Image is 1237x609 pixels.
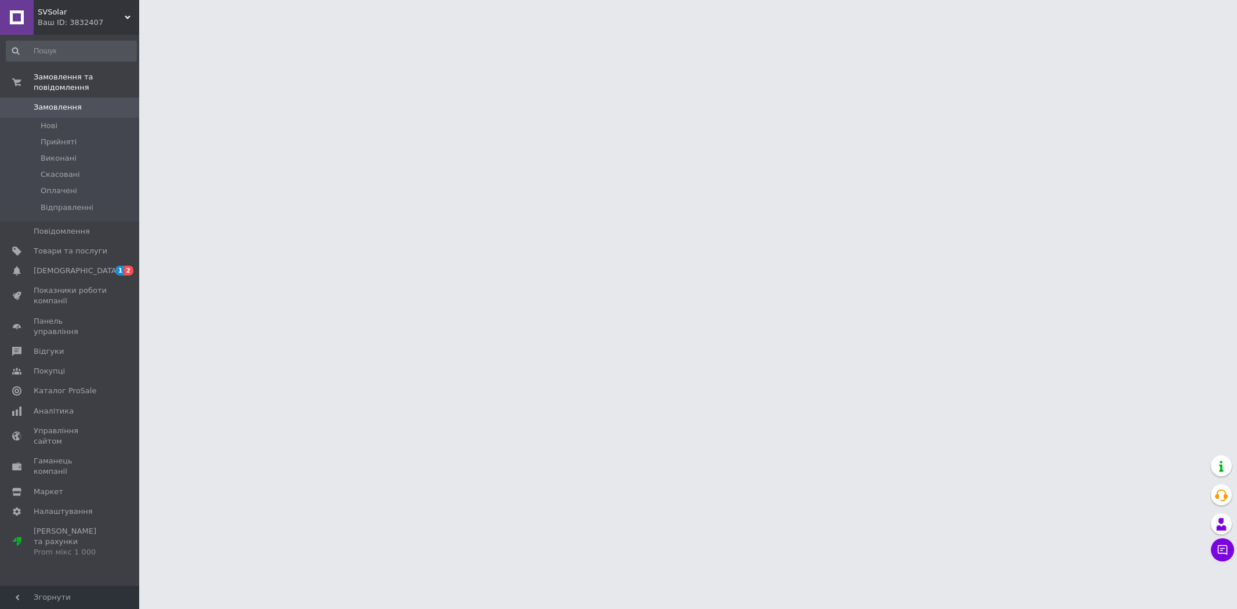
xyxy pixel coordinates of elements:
span: Замовлення [34,102,82,113]
span: Панель управління [34,316,107,337]
span: Покупці [34,366,65,376]
span: Відгуки [34,346,64,357]
span: Товари та послуги [34,246,107,256]
div: Ваш ID: 3832407 [38,17,139,28]
span: Налаштування [34,506,93,517]
span: [PERSON_NAME] та рахунки [34,526,107,558]
span: Повідомлення [34,226,90,237]
span: Каталог ProSale [34,386,96,396]
span: Аналітика [34,406,74,416]
span: 1 [115,266,125,275]
span: Прийняті [41,137,77,147]
span: Відправленні [41,202,93,213]
span: Замовлення та повідомлення [34,72,139,93]
span: Маркет [34,487,63,497]
span: Гаманець компанії [34,456,107,477]
span: [DEMOGRAPHIC_DATA] [34,266,119,276]
span: Оплачені [41,186,77,196]
span: SVSolar [38,7,125,17]
span: Нові [41,121,57,131]
span: Показники роботи компанії [34,285,107,306]
button: Чат з покупцем [1211,538,1234,561]
span: Скасовані [41,169,80,180]
div: Prom мікс 1 000 [34,547,107,557]
input: Пошук [6,41,137,61]
span: Управління сайтом [34,426,107,447]
span: Виконані [41,153,77,164]
span: 2 [124,266,133,275]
